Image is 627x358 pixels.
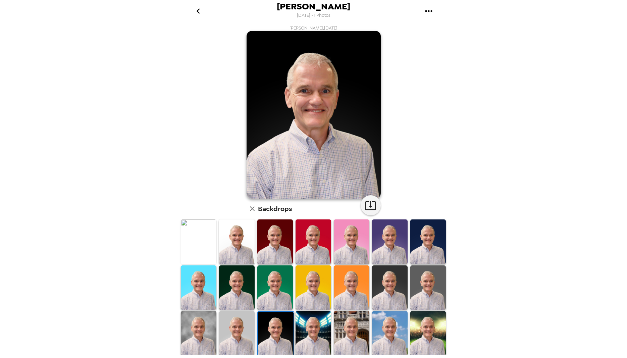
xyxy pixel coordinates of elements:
[258,203,292,214] h6: Backdrops
[277,2,350,11] span: [PERSON_NAME]
[297,11,330,20] span: [DATE] • 1 Photos
[247,31,381,199] img: user
[290,25,337,31] span: [PERSON_NAME] , [DATE]
[181,219,216,264] img: Original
